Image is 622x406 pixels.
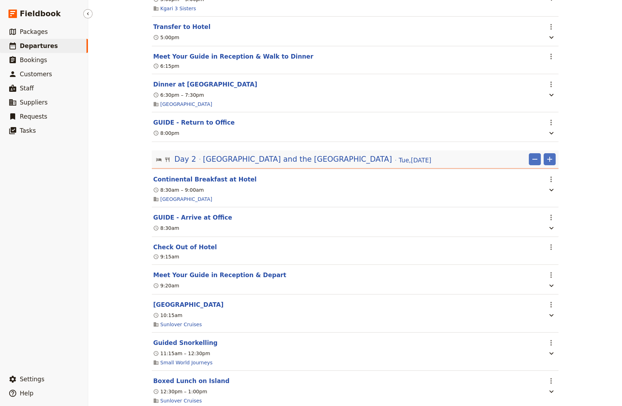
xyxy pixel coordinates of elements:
[545,241,557,253] button: Actions
[20,28,48,35] span: Packages
[153,350,210,357] div: 11:15am – 12:30pm
[153,52,313,61] button: Edit this itinerary item
[544,153,556,165] button: Add
[399,156,431,165] span: Tue , [DATE]
[545,269,557,281] button: Actions
[20,71,52,78] span: Customers
[156,154,431,165] button: Edit day information
[545,211,557,223] button: Actions
[545,50,557,62] button: Actions
[153,91,204,98] div: 6:30pm – 7:30pm
[153,339,217,347] button: Edit this itinerary item
[20,127,36,134] span: Tasks
[160,321,202,328] a: Sunlover Cruises
[160,5,196,12] a: Kgari 3 Sisters
[20,99,48,106] span: Suppliers
[153,312,183,319] div: 10:15am
[153,186,204,193] div: 8:30am – 9:00am
[20,56,47,64] span: Bookings
[153,282,179,289] div: 9:20am
[153,388,207,395] div: 12:30pm – 1:00pm
[153,175,257,184] button: Edit this itinerary item
[153,62,179,70] div: 6:15pm
[153,300,223,309] button: Edit this itinerary item
[153,80,257,89] button: Edit this itinerary item
[545,375,557,387] button: Actions
[153,225,179,232] div: 8:30am
[20,113,47,120] span: Requests
[545,117,557,129] button: Actions
[153,271,286,279] button: Edit this itinerary item
[160,359,213,366] a: Small World Journeys
[545,173,557,185] button: Actions
[153,118,235,127] button: Edit this itinerary item
[153,377,229,385] button: Edit this itinerary item
[153,130,179,137] div: 8:00pm
[153,213,232,222] button: Edit this itinerary item
[20,8,61,19] span: Fieldbook
[545,337,557,349] button: Actions
[83,9,92,18] button: Hide menu
[545,299,557,311] button: Actions
[20,376,44,383] span: Settings
[160,101,212,108] a: [GEOGRAPHIC_DATA]
[174,154,196,165] span: Day 2
[20,85,34,92] span: Staff
[529,153,541,165] button: Remove
[545,21,557,33] button: Actions
[153,34,179,41] div: 5:00pm
[160,196,212,203] a: [GEOGRAPHIC_DATA]
[20,42,58,49] span: Departures
[20,390,34,397] span: Help
[160,397,202,404] a: Sunlover Cruises
[153,23,210,31] button: Edit this itinerary item
[203,154,392,165] span: [GEOGRAPHIC_DATA] and the [GEOGRAPHIC_DATA]
[153,243,217,251] button: Edit this itinerary item
[545,78,557,90] button: Actions
[153,253,179,260] div: 9:15am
